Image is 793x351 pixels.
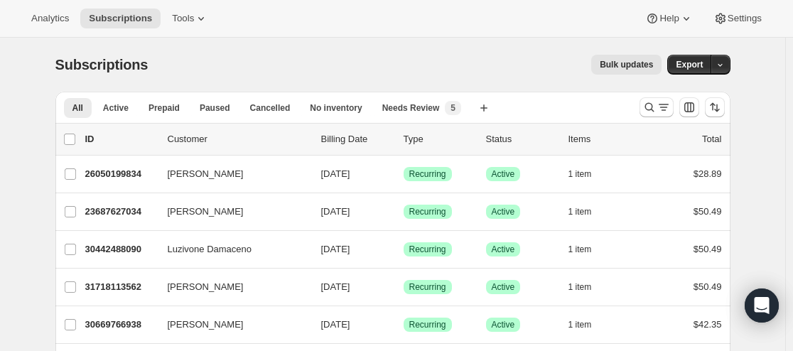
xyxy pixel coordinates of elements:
span: 5 [451,102,455,114]
span: Paused [200,102,230,114]
span: Recurring [409,244,446,255]
div: Open Intercom Messenger [745,288,779,323]
span: Active [492,319,515,330]
button: Help [637,9,701,28]
div: 30669766938[PERSON_NAME][DATE]SuccessRecurringSuccessActive1 item$42.35 [85,315,722,335]
p: 30442488090 [85,242,156,256]
span: 1 item [568,281,592,293]
button: Luzivone Damaceno [159,238,301,261]
span: 1 item [568,206,592,217]
span: Active [492,281,515,293]
p: ID [85,132,156,146]
button: Customize table column order and visibility [679,97,699,117]
span: $42.35 [694,319,722,330]
button: Analytics [23,9,77,28]
span: Subscriptions [89,13,152,24]
span: $50.49 [694,206,722,217]
p: Status [486,132,557,146]
div: 23687627034[PERSON_NAME][DATE]SuccessRecurringSuccessActive1 item$50.49 [85,202,722,222]
p: Total [702,132,721,146]
span: [DATE] [321,168,350,179]
span: Active [492,206,515,217]
span: Help [659,13,679,24]
span: Active [492,168,515,180]
p: 31718113562 [85,280,156,294]
button: 1 item [568,277,608,297]
span: Luzivone Damaceno [168,242,252,256]
button: 1 item [568,239,608,259]
span: [PERSON_NAME] [168,318,244,332]
button: 1 item [568,164,608,184]
button: Export [667,55,711,75]
div: 26050199834[PERSON_NAME][DATE]SuccessRecurringSuccessActive1 item$28.89 [85,164,722,184]
span: [PERSON_NAME] [168,167,244,181]
div: 31718113562[PERSON_NAME][DATE]SuccessRecurringSuccessActive1 item$50.49 [85,277,722,297]
span: [DATE] [321,206,350,217]
span: 1 item [568,244,592,255]
span: [PERSON_NAME] [168,280,244,294]
span: Active [103,102,129,114]
span: Prepaid [149,102,180,114]
span: Subscriptions [55,57,149,72]
span: [DATE] [321,319,350,330]
div: Type [404,132,475,146]
button: [PERSON_NAME] [159,200,301,223]
span: All [72,102,83,114]
button: Bulk updates [591,55,662,75]
span: 1 item [568,168,592,180]
span: Settings [728,13,762,24]
button: Subscriptions [80,9,161,28]
span: $28.89 [694,168,722,179]
p: Billing Date [321,132,392,146]
span: Bulk updates [600,59,653,70]
span: Active [492,244,515,255]
p: Customer [168,132,310,146]
div: Items [568,132,640,146]
div: IDCustomerBilling DateTypeStatusItemsTotal [85,132,722,146]
span: Recurring [409,206,446,217]
button: Sort the results [705,97,725,117]
span: Analytics [31,13,69,24]
span: Tools [172,13,194,24]
p: 23687627034 [85,205,156,219]
span: Export [676,59,703,70]
button: Search and filter results [640,97,674,117]
span: Recurring [409,281,446,293]
button: Settings [705,9,770,28]
button: [PERSON_NAME] [159,163,301,185]
span: Recurring [409,319,446,330]
span: [DATE] [321,281,350,292]
p: 26050199834 [85,167,156,181]
button: Create new view [473,98,495,118]
span: $50.49 [694,281,722,292]
button: Tools [163,9,217,28]
span: No inventory [310,102,362,114]
button: 1 item [568,202,608,222]
span: Needs Review [382,102,440,114]
span: $50.49 [694,244,722,254]
button: [PERSON_NAME] [159,276,301,298]
button: 1 item [568,315,608,335]
span: 1 item [568,319,592,330]
span: [PERSON_NAME] [168,205,244,219]
p: 30669766938 [85,318,156,332]
button: [PERSON_NAME] [159,313,301,336]
span: Cancelled [250,102,291,114]
span: Recurring [409,168,446,180]
span: [DATE] [321,244,350,254]
div: 30442488090Luzivone Damaceno[DATE]SuccessRecurringSuccessActive1 item$50.49 [85,239,722,259]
